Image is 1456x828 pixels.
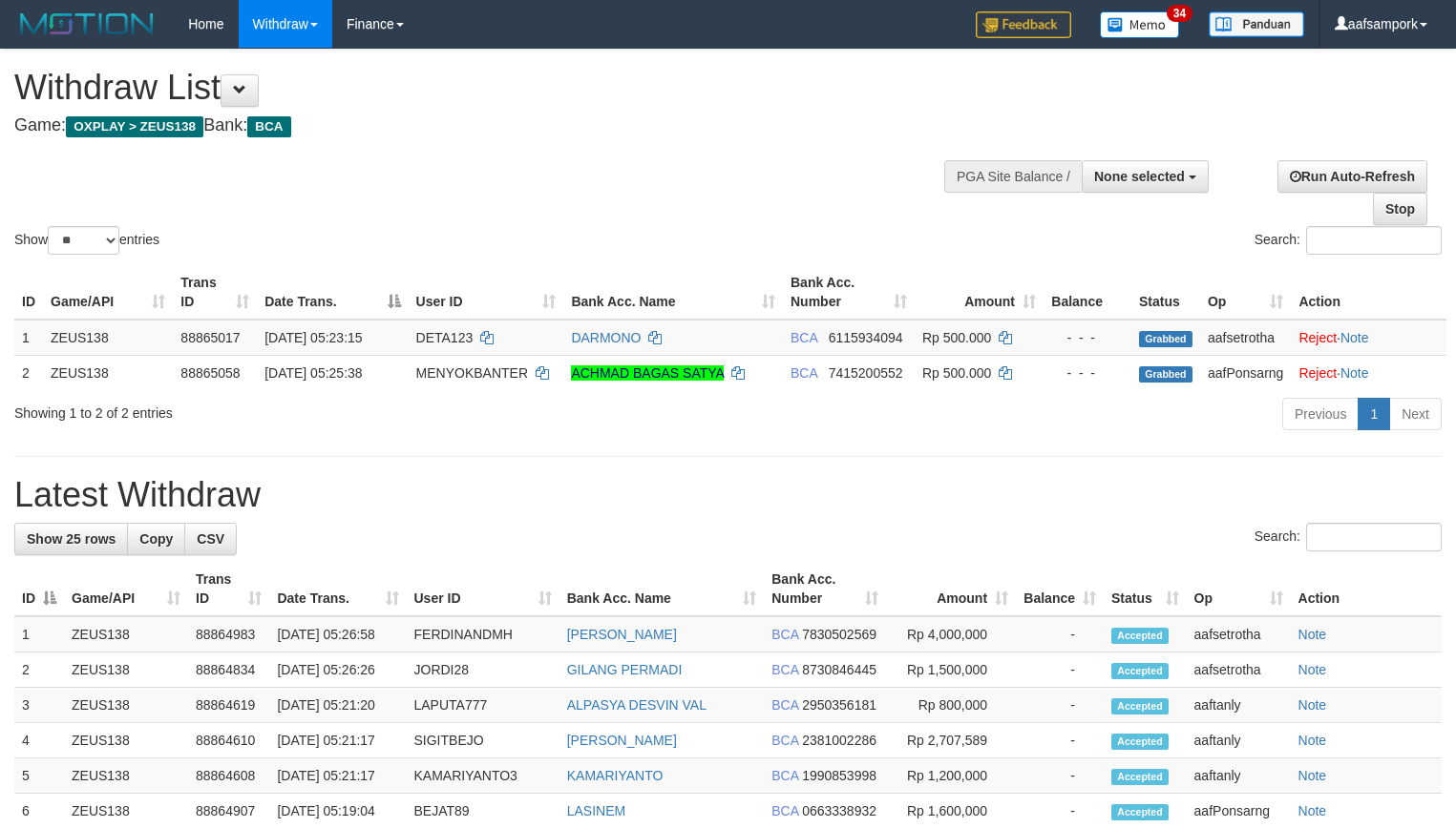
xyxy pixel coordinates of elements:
[922,330,991,345] span: Rp 500.000
[1200,320,1291,356] td: aafsetrotha
[14,10,159,38] img: MOTION_logo.png
[1298,697,1327,713] a: Note
[407,688,559,723] td: LAPUTA777
[922,365,991,381] span: Rp 500.000
[14,69,952,107] h1: Withdraw List
[197,531,224,547] span: CSV
[1291,355,1446,390] td: ·
[944,160,1082,193] div: PGA Site Balance /
[1298,365,1337,381] a: Reject
[1111,628,1169,644] span: Accepted
[64,723,188,758] td: ZEUS138
[571,330,641,345] a: DARMONO
[1282,398,1359,430] a: Previous
[188,723,269,758] td: 88864610
[783,265,915,320] th: Bank Acc. Number: activate to sort column ascending
[1139,366,1192,383] span: Grabbed
[791,330,817,345] span: BCA
[14,226,159,255] label: Show entries
[1340,365,1369,381] a: Note
[886,688,1016,723] td: Rp 800,000
[1389,398,1442,430] a: Next
[1111,769,1169,785] span: Accepted
[64,758,188,794] td: ZEUS138
[139,531,173,547] span: Copy
[915,265,1044,320] th: Amount: activate to sort column ascending
[1200,265,1291,320] th: Op: activate to sort column ascending
[1187,688,1291,723] td: aaftanly
[771,627,798,642] span: BCA
[1016,652,1104,688] td: -
[269,723,406,758] td: [DATE] 05:21:17
[771,768,798,783] span: BCA
[407,562,559,616] th: User ID: activate to sort column ascending
[1051,328,1124,347] div: - - -
[264,365,362,381] span: [DATE] 05:25:38
[1291,265,1446,320] th: Action
[180,330,240,345] span: 88865017
[43,320,173,356] td: ZEUS138
[43,265,173,320] th: Game/API: activate to sort column ascending
[188,758,269,794] td: 88864608
[1373,193,1427,225] a: Stop
[1131,265,1200,320] th: Status
[64,616,188,652] td: ZEUS138
[1051,363,1124,383] div: - - -
[567,803,625,818] a: LASINEM
[1306,523,1442,551] input: Search:
[43,355,173,390] td: ZEUS138
[1298,803,1327,818] a: Note
[1111,663,1169,679] span: Accepted
[567,627,677,642] a: [PERSON_NAME]
[188,688,269,723] td: 88864619
[567,662,683,677] a: GILANG PERMADI
[1094,169,1185,184] span: None selected
[886,562,1016,616] th: Amount: activate to sort column ascending
[14,355,43,390] td: 2
[264,330,362,345] span: [DATE] 05:23:15
[1277,160,1427,193] a: Run Auto-Refresh
[1255,523,1442,551] label: Search:
[1016,616,1104,652] td: -
[1340,330,1369,345] a: Note
[14,688,64,723] td: 3
[64,688,188,723] td: ZEUS138
[802,697,876,713] span: Copy 2950356181 to clipboard
[1298,768,1327,783] a: Note
[416,330,474,345] span: DETA123
[1139,331,1192,347] span: Grabbed
[14,476,1442,514] h1: Latest Withdraw
[407,616,559,652] td: FERDINANDMH
[269,758,406,794] td: [DATE] 05:21:17
[180,365,240,381] span: 88865058
[1111,734,1169,750] span: Accepted
[188,652,269,688] td: 88864834
[173,265,257,320] th: Trans ID: activate to sort column ascending
[771,697,798,713] span: BCA
[1111,804,1169,820] span: Accepted
[269,688,406,723] td: [DATE] 05:21:20
[64,652,188,688] td: ZEUS138
[14,320,43,356] td: 1
[1298,330,1337,345] a: Reject
[184,523,237,555] a: CSV
[1016,688,1104,723] td: -
[27,531,116,547] span: Show 25 rows
[802,768,876,783] span: Copy 1990853998 to clipboard
[66,116,203,137] span: OXPLAY > ZEUS138
[14,652,64,688] td: 2
[1187,616,1291,652] td: aafsetrotha
[571,365,724,381] a: ACHMAD BAGAS SATYA
[14,523,128,555] a: Show 25 rows
[1298,662,1327,677] a: Note
[269,652,406,688] td: [DATE] 05:26:26
[1111,698,1169,714] span: Accepted
[257,265,408,320] th: Date Trans.: activate to sort column descending
[127,523,185,555] a: Copy
[1187,723,1291,758] td: aaftanly
[829,365,903,381] span: Copy 7415200552 to clipboard
[1016,562,1104,616] th: Balance: activate to sort column ascending
[764,562,885,616] th: Bank Acc. Number: activate to sort column ascending
[802,627,876,642] span: Copy 7830502569 to clipboard
[771,662,798,677] span: BCA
